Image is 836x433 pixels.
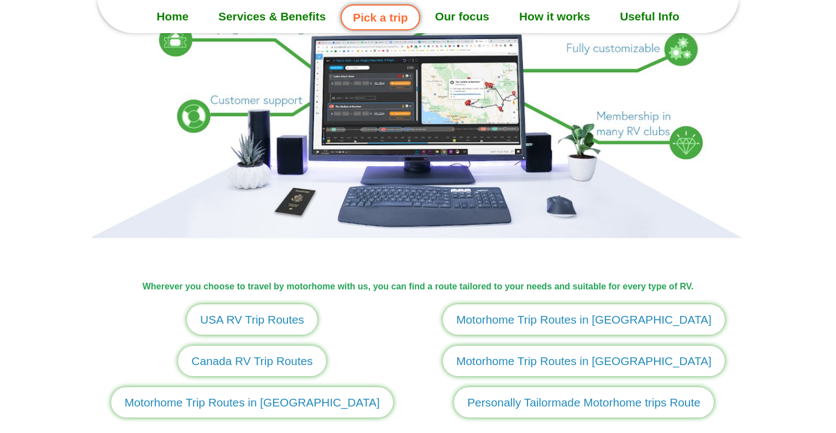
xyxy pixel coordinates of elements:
a: Useful Info [605,3,694,30]
a: Canada RV Trip Routes [178,346,326,376]
nav: Menu [97,3,739,30]
a: Services & Benefits [203,3,341,30]
a: Home [142,3,203,30]
span: Motorhome Trip Routes in [GEOGRAPHIC_DATA] [456,352,712,369]
a: Motorhome Trip Routes in [GEOGRAPHIC_DATA] [111,387,393,418]
a: Pick a trip [341,4,420,30]
a: USA RV Trip Routes [187,304,317,335]
span: Canada RV Trip Routes [191,352,312,369]
span: USA RV Trip Routes [200,311,304,328]
a: How it works [504,3,605,30]
span: Motorhome Trip Routes in [GEOGRAPHIC_DATA] [124,394,380,411]
a: Motorhome Trip Routes in [GEOGRAPHIC_DATA] [443,304,725,335]
a: Personally Tailormade Motorhome trips Route [454,387,714,418]
span: Motorhome Trip Routes in [GEOGRAPHIC_DATA] [456,311,712,328]
h2: Wherever you choose to travel by motorhome with us, you can find a route tailored to your needs a... [92,280,744,293]
span: Personally Tailormade Motorhome trips Route [467,394,701,411]
a: Motorhome Trip Routes in [GEOGRAPHIC_DATA] [443,346,725,376]
a: Our focus [420,3,504,30]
